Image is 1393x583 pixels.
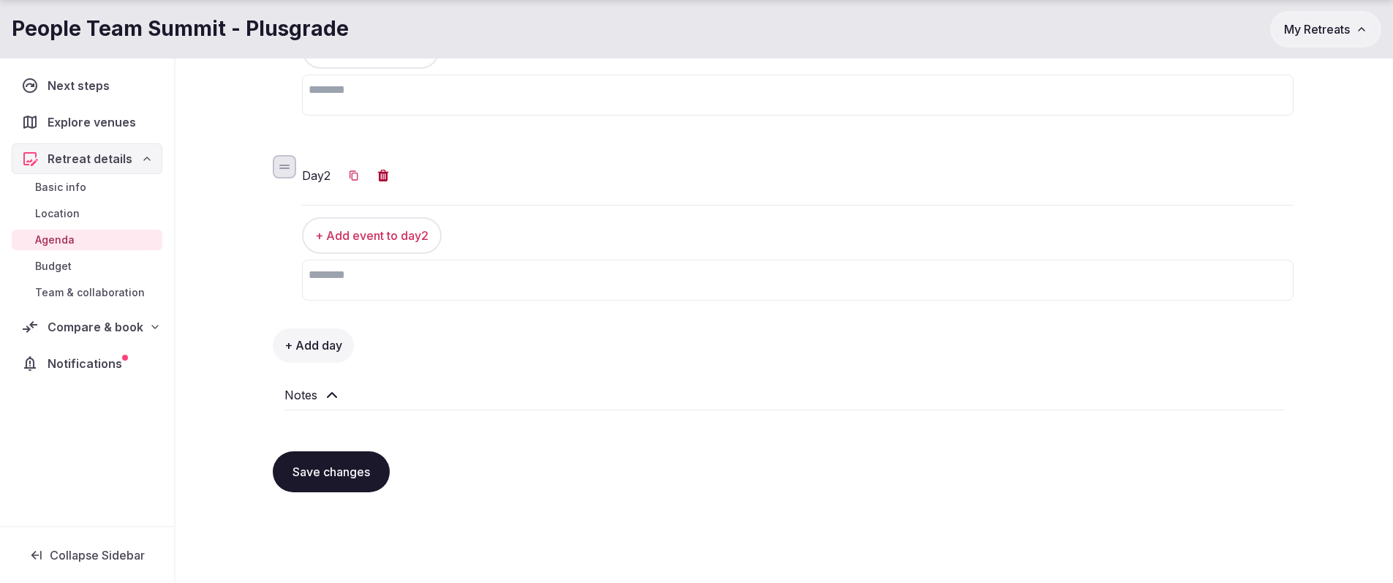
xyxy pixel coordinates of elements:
[284,386,317,404] h2: Notes
[35,180,86,195] span: Basic info
[35,259,72,274] span: Budget
[12,256,162,277] a: Budget
[273,328,354,362] button: + Add day
[12,107,162,138] a: Explore venues
[1270,11,1381,48] button: My Retreats
[12,177,162,198] a: Basic info
[48,77,116,94] span: Next steps
[1284,22,1350,37] span: My Retreats
[48,113,142,131] span: Explore venues
[302,167,331,184] h3: Day 2
[48,318,143,336] span: Compare & book
[50,548,145,563] span: Collapse Sidebar
[12,203,162,224] a: Location
[12,70,162,101] a: Next steps
[12,230,162,250] a: Agenda
[12,15,349,43] h1: People Team Summit - Plusgrade
[302,217,442,254] button: + Add event to day2
[35,233,75,247] span: Agenda
[48,355,128,372] span: Notifications
[12,282,162,303] a: Team & collaboration
[35,285,145,300] span: Team & collaboration
[48,150,132,168] span: Retreat details
[12,539,162,571] button: Collapse Sidebar
[35,206,80,221] span: Location
[12,348,162,379] a: Notifications
[273,451,390,492] button: Save changes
